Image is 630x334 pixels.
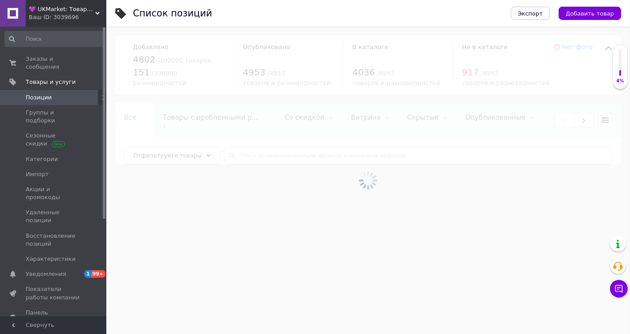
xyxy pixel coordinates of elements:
[29,5,95,13] span: 💜 UKMarket: Товары для дома и сада: тенты, шторы, мягкие окна, мебель. Товары для спорта. Техника
[26,155,58,163] span: Категории
[26,285,82,301] span: Показатели работы компании
[84,270,91,278] span: 1
[4,31,105,47] input: Поиск
[26,55,82,71] span: Заказы и сообщения
[26,94,52,102] span: Позиции
[26,255,76,263] span: Характеристики
[26,78,76,86] span: Товары и услуги
[518,10,543,17] span: Экспорт
[610,280,628,298] button: Чат с покупателем
[26,132,82,148] span: Сезонные скидки
[26,109,82,125] span: Группы и подборки
[26,232,82,248] span: Восстановление позиций
[559,7,621,20] button: Добавить товар
[26,309,82,325] span: Панель управления
[26,170,49,178] span: Импорт
[26,270,66,278] span: Уведомления
[29,13,106,21] div: Ваш ID: 3039696
[26,185,82,201] span: Акции и промокоды
[133,9,212,18] div: Список позиций
[566,10,614,17] span: Добавить товар
[91,270,106,278] span: 99+
[511,7,550,20] button: Экспорт
[26,208,82,224] span: Удаленные позиции
[613,78,627,84] div: 4%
